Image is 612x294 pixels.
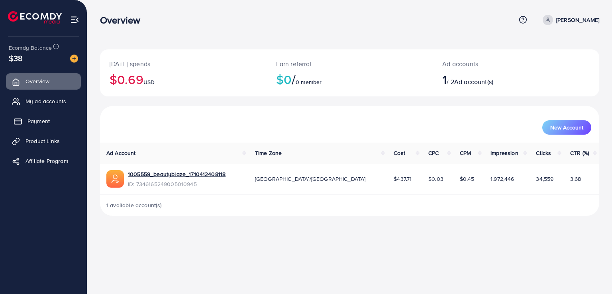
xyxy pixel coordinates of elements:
[292,70,296,88] span: /
[578,258,606,288] iframe: Chat
[106,170,124,188] img: ic-ads-acc.e4c84228.svg
[556,15,599,25] p: [PERSON_NAME]
[106,149,136,157] span: Ad Account
[25,77,49,85] span: Overview
[550,125,583,130] span: New Account
[442,70,447,88] span: 1
[570,149,589,157] span: CTR (%)
[100,14,147,26] h3: Overview
[255,175,366,183] span: [GEOGRAPHIC_DATA]/[GEOGRAPHIC_DATA]
[70,15,79,24] img: menu
[9,44,52,52] span: Ecomdy Balance
[542,120,591,135] button: New Account
[6,93,81,109] a: My ad accounts
[490,175,514,183] span: 1,972,446
[539,15,599,25] a: [PERSON_NAME]
[9,52,23,64] span: $38
[143,78,155,86] span: USD
[442,59,548,69] p: Ad accounts
[394,175,412,183] span: $437.71
[255,149,282,157] span: Time Zone
[25,137,60,145] span: Product Links
[460,149,471,157] span: CPM
[276,59,424,69] p: Earn referral
[70,55,78,63] img: image
[110,59,257,69] p: [DATE] spends
[490,149,518,157] span: Impression
[27,117,50,125] span: Payment
[128,170,226,178] a: 1005559_beautyblaze_1710412408118
[25,97,66,105] span: My ad accounts
[6,133,81,149] a: Product Links
[128,180,226,188] span: ID: 7346165249005010945
[6,153,81,169] a: Affiliate Program
[394,149,405,157] span: Cost
[8,11,62,24] img: logo
[428,149,439,157] span: CPC
[428,175,443,183] span: $0.03
[106,201,162,209] span: 1 available account(s)
[442,72,548,87] h2: / 2
[110,72,257,87] h2: $0.69
[296,78,322,86] span: 0 member
[460,175,475,183] span: $0.45
[570,175,581,183] span: 3.68
[276,72,424,87] h2: $0
[25,157,68,165] span: Affiliate Program
[6,113,81,129] a: Payment
[6,73,81,89] a: Overview
[536,175,553,183] span: 34,559
[536,149,551,157] span: Clicks
[454,77,493,86] span: Ad account(s)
